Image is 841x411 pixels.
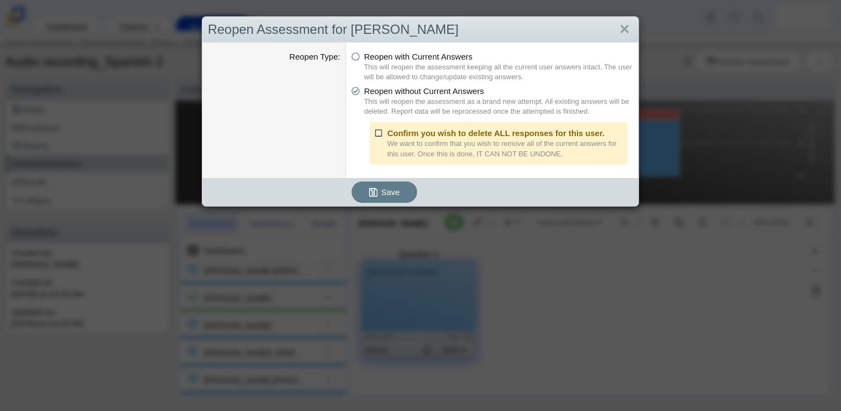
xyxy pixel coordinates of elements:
[364,62,633,82] dfn: This will reopen the assessment keeping all the current user answers intact. The user will be all...
[387,139,622,158] dfn: We want to confirm that you wish to remove all of the current answers for this user. Once this is...
[364,97,633,116] dfn: This will reopen the assessment as a brand new attempt. All existing answers will be deleted. Rep...
[364,52,472,61] span: Reopen with Current Answers
[202,17,639,43] div: Reopen Assessment for [PERSON_NAME]
[381,187,400,197] span: Save
[289,52,340,61] label: Reopen Type
[352,181,417,203] button: Save
[387,128,605,138] b: Confirm you wish to delete ALL responses for this user.
[364,86,484,96] span: Reopen without Current Answers
[616,20,633,39] a: Close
